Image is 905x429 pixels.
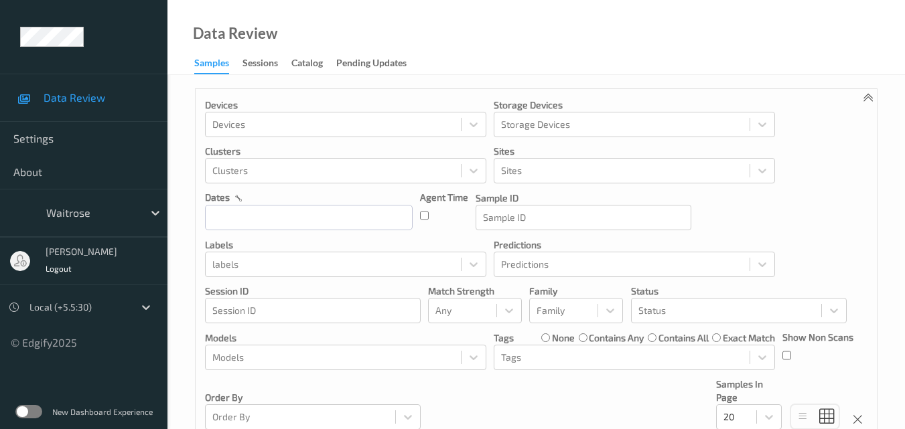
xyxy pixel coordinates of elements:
[291,54,336,73] a: Catalog
[476,191,691,205] p: Sample ID
[193,27,277,40] div: Data Review
[291,56,323,73] div: Catalog
[205,191,230,204] p: dates
[529,284,623,298] p: Family
[242,54,291,73] a: Sessions
[205,391,421,404] p: Order By
[494,238,775,252] p: Predictions
[658,331,709,345] label: contains all
[205,98,486,112] p: Devices
[631,284,847,298] p: Status
[205,238,486,252] p: labels
[494,145,775,158] p: Sites
[723,331,775,345] label: exact match
[782,331,853,344] p: Show Non Scans
[205,145,486,158] p: Clusters
[420,191,468,204] p: Agent Time
[428,284,522,298] p: Match Strength
[336,56,407,73] div: Pending Updates
[205,284,421,298] p: Session ID
[242,56,278,73] div: Sessions
[494,98,775,112] p: Storage Devices
[552,331,575,345] label: none
[494,331,514,345] p: Tags
[716,377,782,404] p: Samples In Page
[194,56,229,74] div: Samples
[589,331,644,345] label: contains any
[336,54,420,73] a: Pending Updates
[194,54,242,74] a: Samples
[205,331,486,345] p: Models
